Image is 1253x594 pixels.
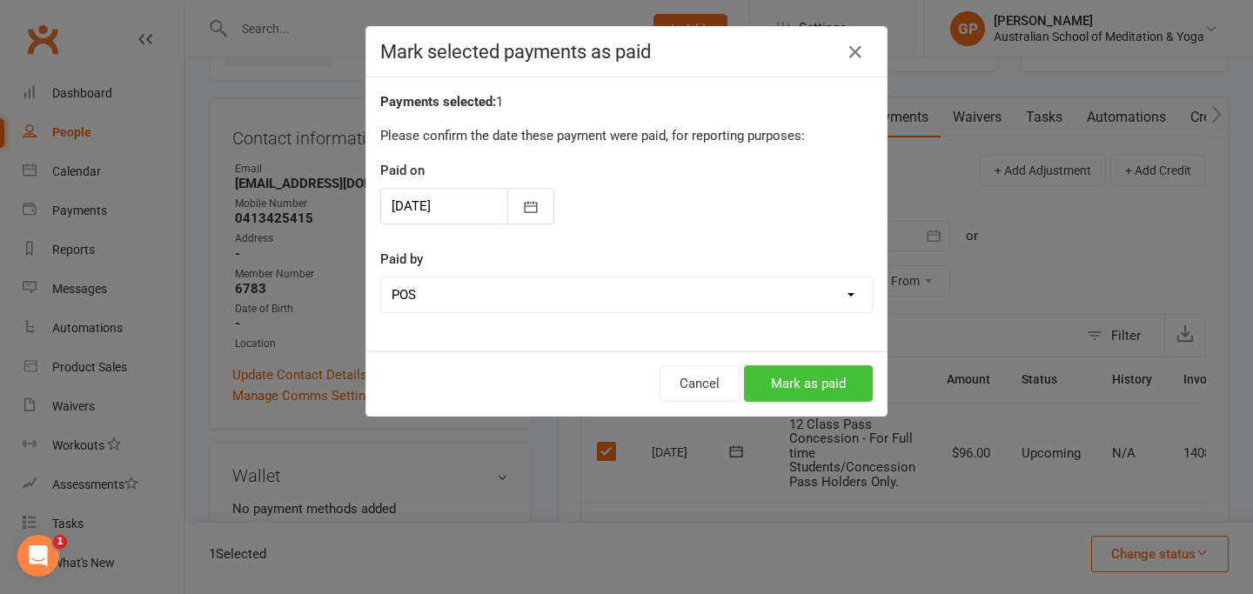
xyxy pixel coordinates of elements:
[380,94,496,110] strong: Payments selected:
[380,160,425,181] label: Paid on
[660,365,740,402] button: Cancel
[53,535,67,549] span: 1
[17,535,59,577] iframe: Intercom live chat
[380,125,873,146] p: Please confirm the date these payment were paid, for reporting purposes:
[841,38,869,66] button: Close
[380,249,423,270] label: Paid by
[744,365,873,402] button: Mark as paid
[380,91,873,112] div: 1
[380,41,873,63] h4: Mark selected payments as paid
